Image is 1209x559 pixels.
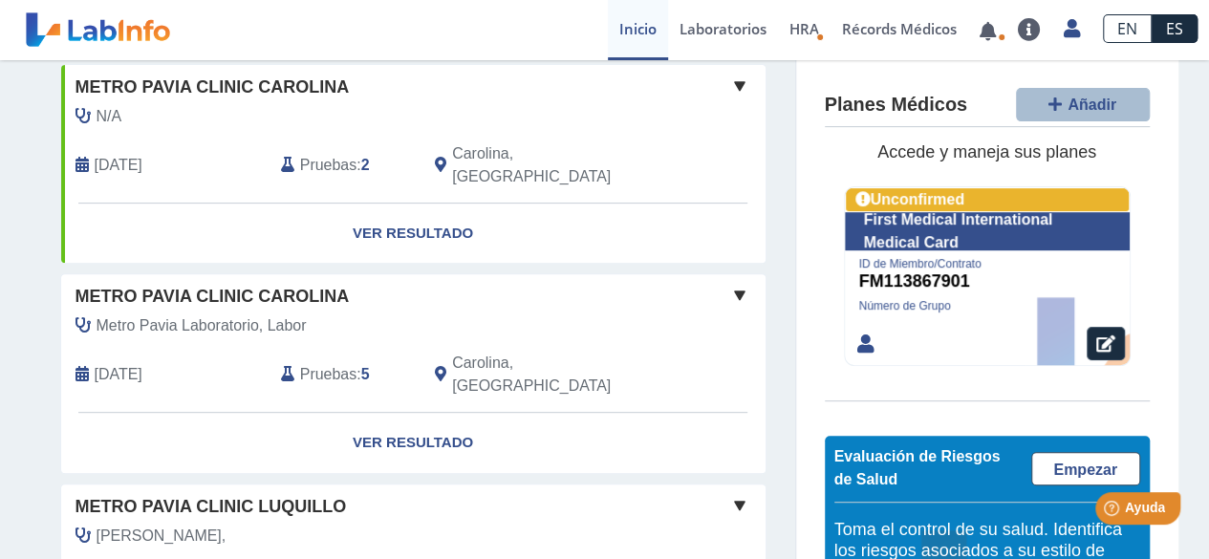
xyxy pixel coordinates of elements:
[61,413,766,473] a: Ver Resultado
[825,94,967,117] h4: Planes Médicos
[1103,14,1152,43] a: EN
[267,142,421,188] div: :
[361,366,370,382] b: 5
[97,314,307,337] span: Metro Pavia Laboratorio, Labor
[1031,452,1140,485] a: Empezar
[300,363,356,386] span: Pruebas
[877,143,1096,162] span: Accede y maneja sus planes
[1016,89,1150,122] button: Añadir
[95,154,142,177] span: 2025-09-02
[267,352,421,398] div: :
[61,204,766,264] a: Ver Resultado
[361,157,370,173] b: 2
[76,75,350,100] span: Metro Pavia Clinic Carolina
[1039,484,1188,538] iframe: Help widget launcher
[76,284,350,310] span: Metro Pavia Clinic Carolina
[300,154,356,177] span: Pruebas
[97,525,227,548] span: Montalvo Burke,
[452,142,663,188] span: Carolina, PR
[452,352,663,398] span: Carolina, PR
[97,105,122,128] span: N/A
[1068,97,1116,114] span: Añadir
[789,19,819,38] span: HRA
[1152,14,1198,43] a: ES
[834,449,1001,488] span: Evaluación de Riesgos de Salud
[95,363,142,386] span: 2025-08-30
[76,494,347,520] span: Metro Pavia Clinic Luquillo
[1053,462,1117,478] span: Empezar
